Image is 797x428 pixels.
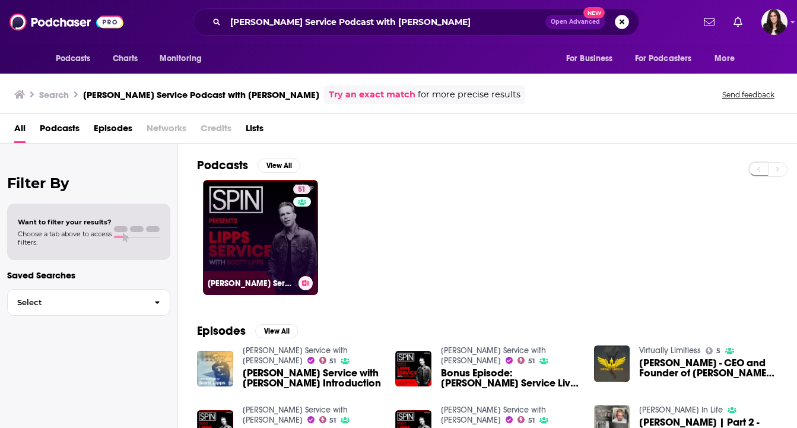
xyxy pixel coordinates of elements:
[243,405,348,425] a: Lipps Service with Scott Lipps
[246,119,263,143] a: Lists
[639,405,723,415] a: Ritch In Life
[47,47,106,70] button: open menu
[639,358,778,378] span: [PERSON_NAME] - CEO and Founder of [PERSON_NAME] LA
[729,12,747,32] a: Show notifications dropdown
[329,88,415,102] a: Try an exact match
[243,368,382,388] a: Lipps Service with Scott Lipps Introduction
[147,119,186,143] span: Networks
[566,50,613,67] span: For Business
[197,158,248,173] h2: Podcasts
[18,230,112,246] span: Choose a tab above to access filters.
[201,119,231,143] span: Credits
[558,47,628,70] button: open menu
[706,347,720,354] a: 5
[7,289,170,316] button: Select
[255,324,298,338] button: View All
[7,270,170,281] p: Saved Searches
[83,89,319,100] h3: [PERSON_NAME] Service Podcast with [PERSON_NAME]
[208,278,294,288] h3: [PERSON_NAME] Service with [PERSON_NAME]
[441,405,546,425] a: Lipps Service with Scott Lipps
[193,8,639,36] div: Search podcasts, credits, & more...
[635,50,692,67] span: For Podcasters
[761,9,788,35] button: Show profile menu
[319,416,336,423] a: 51
[160,50,202,67] span: Monitoring
[18,218,112,226] span: Want to filter your results?
[197,351,233,387] img: Lipps Service with Scott Lipps Introduction
[56,50,91,67] span: Podcasts
[699,12,719,32] a: Show notifications dropdown
[517,357,535,364] a: 51
[197,158,300,173] a: PodcastsView All
[203,180,318,295] a: 51[PERSON_NAME] Service with [PERSON_NAME]
[441,368,580,388] a: Bonus Episode: Lipps Service Live! Pt. 2 With Hamilton Leithauser, Jackson Hamm of Telescreens, a...
[517,416,535,423] a: 51
[226,12,545,31] input: Search podcasts, credits, & more...
[761,9,788,35] img: User Profile
[105,47,145,70] a: Charts
[9,11,123,33] img: Podchaser - Follow, Share and Rate Podcasts
[583,7,605,18] span: New
[639,358,778,378] a: Scott Lipps - CEO and Founder of Lipps LA
[627,47,709,70] button: open menu
[761,9,788,35] span: Logged in as RebeccaShapiro
[719,90,778,100] button: Send feedback
[528,418,535,423] span: 51
[14,119,26,143] a: All
[197,324,298,338] a: EpisodesView All
[395,351,431,387] img: Bonus Episode: Lipps Service Live! Pt. 2 With Hamilton Leithauser, Jackson Hamm of Telescreens, a...
[716,348,720,354] span: 5
[441,345,546,366] a: Lipps Service with Scott Lipps
[293,185,310,194] a: 51
[40,119,80,143] a: Podcasts
[441,368,580,388] span: Bonus Episode: [PERSON_NAME] Service Live! Pt. 2 With [PERSON_NAME], [PERSON_NAME] [PERSON_NAME] ...
[319,357,336,364] a: 51
[113,50,138,67] span: Charts
[528,359,535,364] span: 51
[39,89,69,100] h3: Search
[329,359,336,364] span: 51
[594,345,630,382] img: Scott Lipps - CEO and Founder of Lipps LA
[418,88,520,102] span: for more precise results
[243,345,348,366] a: Lipps Service with Scott Lipps
[545,15,605,29] button: Open AdvancedNew
[298,184,306,196] span: 51
[7,175,170,192] h2: Filter By
[197,324,246,338] h2: Episodes
[715,50,735,67] span: More
[151,47,217,70] button: open menu
[258,158,300,173] button: View All
[243,368,382,388] span: [PERSON_NAME] Service with [PERSON_NAME] Introduction
[639,345,701,356] a: Virtually Limitless
[94,119,132,143] a: Episodes
[8,299,145,306] span: Select
[551,19,600,25] span: Open Advanced
[706,47,750,70] button: open menu
[329,418,336,423] span: 51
